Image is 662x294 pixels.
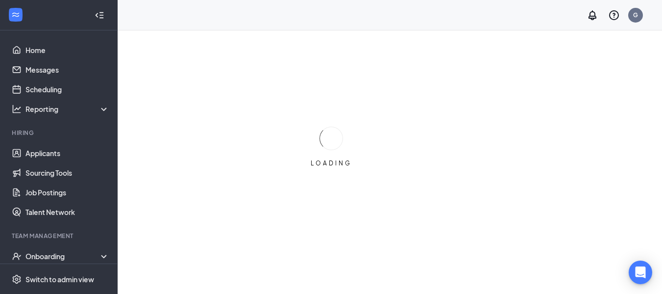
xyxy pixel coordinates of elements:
[25,274,94,284] div: Switch to admin view
[25,60,109,80] a: Messages
[11,10,21,20] svg: WorkstreamLogo
[12,129,107,137] div: Hiring
[12,274,22,284] svg: Settings
[12,251,22,261] svg: UserCheck
[608,9,620,21] svg: QuestionInfo
[629,261,652,284] div: Open Intercom Messenger
[12,232,107,240] div: Team Management
[95,10,104,20] svg: Collapse
[307,159,356,167] div: LOADING
[25,143,109,163] a: Applicants
[587,9,598,21] svg: Notifications
[25,183,109,202] a: Job Postings
[25,104,110,114] div: Reporting
[25,202,109,222] a: Talent Network
[25,251,101,261] div: Onboarding
[25,80,109,99] a: Scheduling
[633,11,638,19] div: G
[25,40,109,60] a: Home
[25,163,109,183] a: Sourcing Tools
[12,104,22,114] svg: Analysis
